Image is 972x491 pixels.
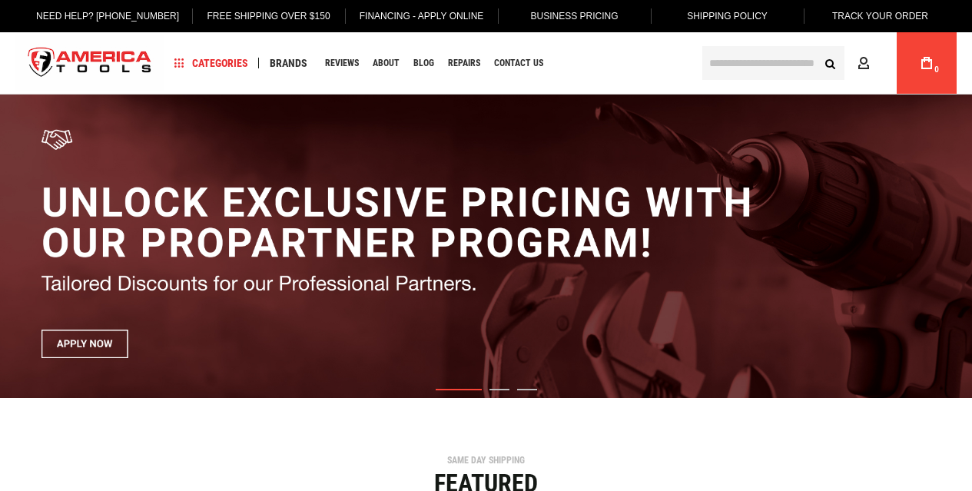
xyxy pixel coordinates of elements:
img: America Tools [15,35,164,92]
span: About [373,58,400,68]
span: 0 [934,65,939,74]
a: Contact Us [487,53,550,74]
a: store logo [15,35,164,92]
span: Repairs [448,58,480,68]
span: Shipping Policy [687,11,768,22]
span: Contact Us [494,58,543,68]
a: Repairs [441,53,487,74]
span: Blog [413,58,434,68]
span: Categories [174,58,248,68]
button: Search [815,48,844,78]
span: Reviews [325,58,359,68]
a: About [366,53,406,74]
a: Brands [263,53,314,74]
a: Blog [406,53,441,74]
a: Reviews [318,53,366,74]
span: Brands [270,58,307,68]
div: SAME DAY SHIPPING [12,456,960,465]
a: Categories [168,53,255,74]
a: 0 [912,32,941,94]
